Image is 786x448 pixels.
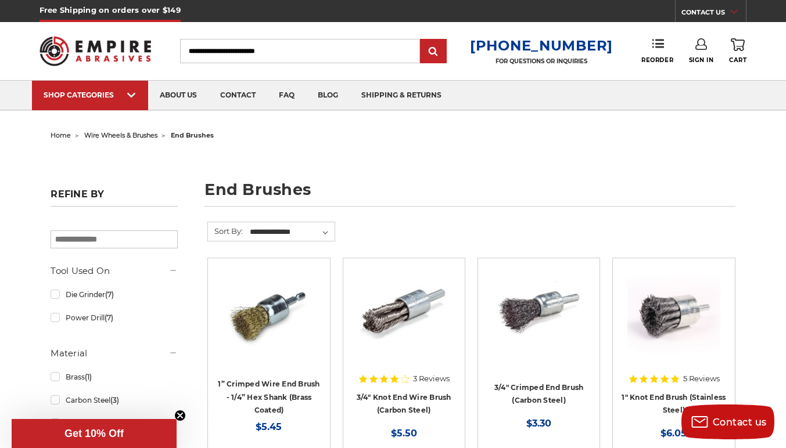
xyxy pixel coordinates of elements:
select: Sort By: [248,223,335,241]
span: $3.30 [526,418,551,429]
button: Close teaser [174,410,186,421]
h1: end brushes [204,182,735,207]
img: Empire Abrasives [40,29,151,73]
div: SHOP CATEGORIES [44,91,137,99]
a: [PHONE_NUMBER] [470,37,613,54]
a: Quick view [229,301,309,324]
a: Nylon Abrasive Filament [51,413,178,433]
a: brass coated 1 inch end brush [216,266,321,371]
a: 3/4" Knot End Wire Brush (Carbon Steel) [357,393,451,415]
span: Get 10% Off [64,428,124,439]
a: Reorder [641,38,673,63]
h5: Material [51,346,178,360]
span: 3 Reviews [413,375,450,382]
a: Quick view [499,301,579,324]
span: end brushes [171,131,214,139]
a: CONTACT US [681,6,746,22]
a: Cart [729,38,746,64]
label: Sort By: [208,222,243,240]
span: $5.45 [256,421,282,432]
input: Submit [422,40,445,63]
a: faq [267,81,306,110]
span: 5 Reviews [683,375,720,382]
a: Carbon Steel [51,390,178,410]
span: Reorder [641,56,673,64]
button: Contact us [681,404,774,439]
img: brass coated 1 inch end brush [222,266,315,359]
img: Knotted End Brush [627,266,720,359]
a: Brass [51,367,178,387]
a: blog [306,81,350,110]
h5: Refine by [51,189,178,207]
a: Twist Knot End Brush [351,266,457,371]
a: contact [209,81,267,110]
a: Power Drill [51,308,178,328]
a: Knotted End Brush [621,266,726,371]
img: 3/4" Crimped End Brush (Carbon Steel) [493,266,586,359]
p: FOR QUESTIONS OR INQUIRIES [470,57,613,65]
img: Twist Knot End Brush [357,266,450,359]
span: $5.50 [391,428,417,439]
div: Get 10% OffClose teaser [12,419,177,448]
a: 3/4" Crimped End Brush (Carbon Steel) [494,383,584,405]
span: (7) [105,313,113,322]
a: 3/4" Crimped End Brush (Carbon Steel) [486,266,591,371]
span: (1) [85,373,92,381]
span: (7) [105,290,114,299]
a: Die Grinder [51,284,178,305]
span: Contact us [713,417,767,428]
span: Cart [729,56,746,64]
a: 1” Crimped Wire End Brush - 1/4” Hex Shank (Brass Coated) [218,380,320,414]
h5: Tool Used On [51,264,178,278]
a: Quick view [364,301,444,324]
span: $6.05 [661,428,687,439]
a: about us [148,81,209,110]
a: Quick view [634,301,714,324]
a: wire wheels & brushes [84,131,157,139]
a: shipping & returns [350,81,453,110]
a: 1" Knot End Brush (Stainless Steel) [622,393,726,415]
span: (3) [110,396,119,404]
span: Sign In [689,56,714,64]
a: home [51,131,71,139]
